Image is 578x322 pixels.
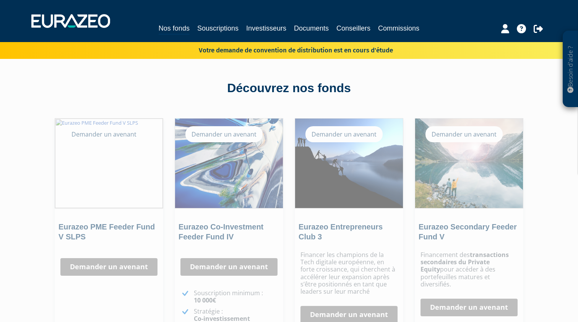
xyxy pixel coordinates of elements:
p: Votre demande de convention de distribution est en cours d'étude [177,44,393,55]
strong: transactions secondaires du Private Equity [421,250,509,273]
p: Financement des pour accéder à des portefeuilles matures et diversifiés. [421,251,518,288]
img: Eurazeo Entrepreneurs Club 3 [295,119,403,208]
div: Demander un avenant [305,126,383,142]
div: Découvrez nos fonds [71,80,507,97]
a: Eurazeo Entrepreneurs Club 3 [299,223,383,241]
a: Eurazeo Co-Investment Feeder Fund IV [179,223,263,241]
a: Commissions [378,23,419,34]
img: Eurazeo PME Feeder Fund V SLPS [55,119,163,208]
img: 1732889491-logotype_eurazeo_blanc_rvb.png [31,14,110,28]
img: Eurazeo Co-Investment Feeder Fund IV [175,119,283,208]
a: Investisseurs [246,23,286,34]
a: Documents [294,23,329,34]
a: Souscriptions [197,23,239,34]
strong: 10 000€ [194,296,216,304]
div: Demander un avenant [65,126,143,142]
div: Demander un avenant [425,126,503,142]
p: Souscription minimum : [194,289,278,304]
img: Eurazeo Secondary Feeder Fund V [415,119,523,208]
a: Conseillers [336,23,370,34]
p: Financer les champions de la Tech digitale européenne, en forte croissance, qui cherchent à accél... [300,251,398,295]
a: Eurazeo Secondary Feeder Fund V [419,223,517,241]
a: Nos fonds [159,23,190,35]
a: Demander un avenant [421,299,518,316]
a: Demander un avenant [180,258,278,276]
div: Demander un avenant [185,126,263,142]
p: Besoin d'aide ? [566,35,575,104]
a: Eurazeo PME Feeder Fund V SLPS [58,223,155,241]
a: Demander un avenant [60,258,157,276]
